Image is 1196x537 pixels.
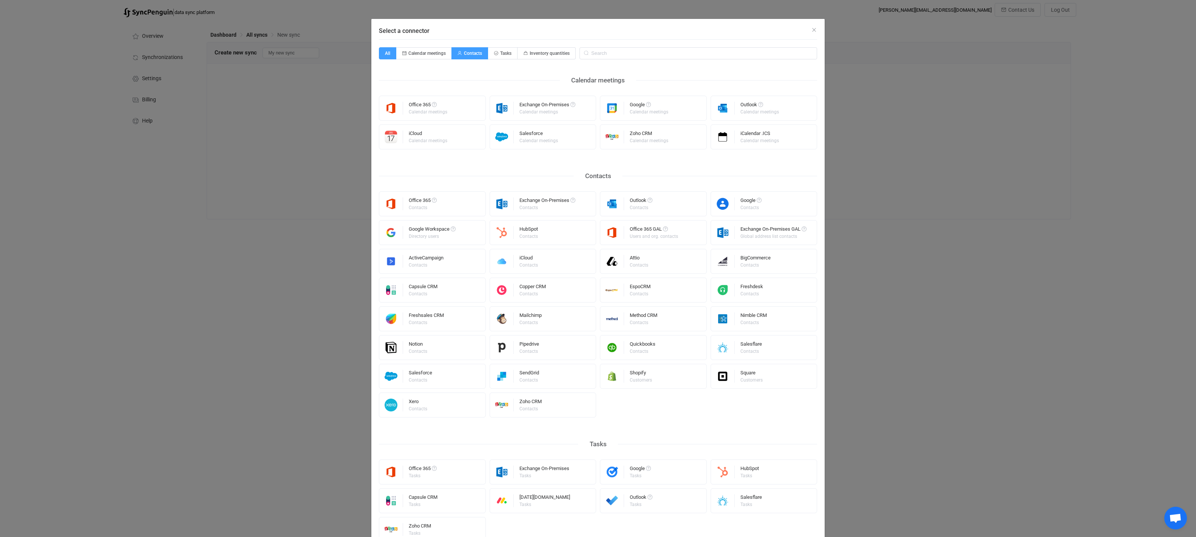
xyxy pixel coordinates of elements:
img: hubspot.png [490,226,514,239]
img: zoho-crm.png [490,399,514,411]
img: microsoft365.png [379,466,403,478]
img: salesforce.png [490,130,514,143]
div: Calendar meetings [630,110,668,114]
img: attio.png [600,255,624,268]
div: Salesforce [409,370,432,378]
div: Tasks [630,473,650,478]
img: icloud-calendar.png [379,130,403,143]
div: Contacts [519,205,574,210]
div: Contacts [409,349,427,354]
img: mailchimp.png [490,312,514,325]
div: Contacts [409,378,431,382]
div: Square [740,370,764,378]
img: pipedrive.png [490,341,514,354]
img: capsule.png [379,284,403,296]
img: salesflare.png [711,341,735,354]
a: Open chat [1164,507,1187,529]
img: notion.png [379,341,403,354]
div: Calendar meetings [740,110,779,114]
div: Contacts [519,292,545,296]
img: salesflare.png [711,494,735,507]
div: Capsule CRM [409,495,437,502]
div: iCalendar .ICS [740,131,780,138]
div: Contacts [519,320,541,325]
div: Exchange On-Premises [519,102,575,110]
div: Google [630,102,669,110]
div: Contacts [519,234,538,239]
div: Office 365 [409,198,437,205]
div: Tasks [409,531,430,535]
div: Zoho CRM [409,523,431,531]
img: icloud.png [490,255,514,268]
div: Tasks [630,502,651,507]
img: microsoft365.png [379,102,403,115]
div: Contacts [574,170,623,182]
img: hubspot.png [711,466,735,478]
div: Pipedrive [519,341,539,349]
div: Calendar meetings [630,138,668,143]
img: google.png [600,102,624,115]
div: Google Workspace [409,227,456,234]
div: Zoho CRM [630,131,669,138]
img: outlook.png [711,102,735,115]
div: Google [740,198,762,205]
img: shopify.png [600,370,624,383]
img: nimble.png [711,312,735,325]
div: Contacts [519,378,538,382]
div: Office 365 [409,466,437,473]
div: Freshdesk [740,284,763,292]
span: Select a connector [379,27,430,34]
div: Calendar meetings [560,74,636,86]
img: salesforce.png [379,370,403,383]
img: microsoft365.png [600,226,624,239]
img: google-workspace.png [379,226,403,239]
img: zoho-crm.png [379,523,403,536]
div: Exchange On-Premises [519,198,575,205]
img: sendgrid.png [490,370,514,383]
div: Contacts [409,292,436,296]
div: Contacts [409,263,442,267]
div: Xero [409,399,428,407]
div: EspoCRM [630,284,651,292]
div: Contacts [740,205,760,210]
img: google-contacts.png [711,197,735,210]
div: Calendar meetings [519,138,558,143]
div: Contacts [740,349,761,354]
div: Contacts [630,263,648,267]
img: copper.png [490,284,514,296]
img: icalendar.png [711,130,735,143]
div: Tasks [740,502,761,507]
div: Contacts [740,292,762,296]
div: Google [630,466,651,473]
img: big-commerce.png [711,255,735,268]
div: Capsule CRM [409,284,437,292]
div: Contacts [409,407,427,411]
div: ActiveCampaign [409,255,443,263]
div: Customers [630,378,652,382]
div: Exchange On-Premises [519,466,569,473]
div: Zoho CRM [519,399,542,407]
div: Salesflare [740,495,762,502]
div: Contacts [740,320,766,325]
div: Office 365 [409,102,448,110]
div: iCloud [409,131,448,138]
div: Contacts [740,263,770,267]
div: Contacts [630,205,651,210]
div: Calendar meetings [740,138,779,143]
img: freshdesk.png [711,284,735,296]
div: HubSpot [519,227,539,234]
div: Tasks [409,473,436,478]
div: [DATE][DOMAIN_NAME] [519,495,570,502]
img: square.png [711,370,735,383]
div: Contacts [519,263,538,267]
div: Mailchimp [519,313,542,320]
img: activecampaign.png [379,255,403,268]
div: Tasks [519,502,569,507]
div: Outlook [740,102,780,110]
div: Users and org. contacts [630,234,678,239]
div: Contacts [630,292,649,296]
div: Contacts [519,349,538,354]
div: Attio [630,255,649,263]
img: zoho-crm.png [600,130,624,143]
div: Tasks [740,473,758,478]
